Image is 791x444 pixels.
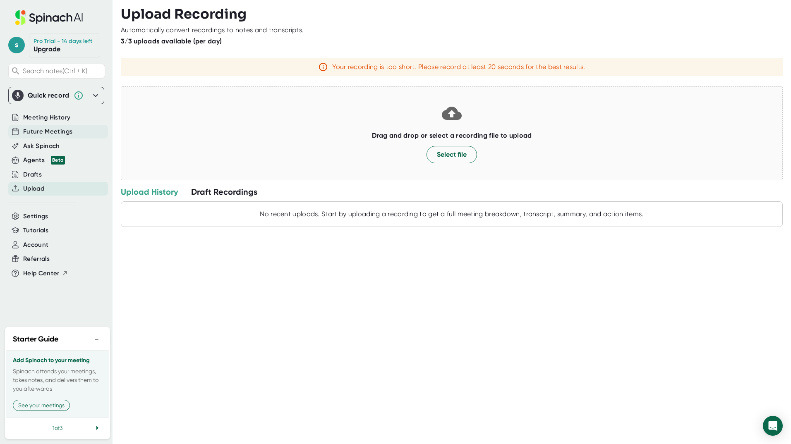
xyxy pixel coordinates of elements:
div: Automatically convert recordings to notes and transcripts. [121,26,304,34]
button: Meeting History [23,113,70,122]
button: Agents Beta [23,155,65,165]
h3: Upload Recording [121,6,783,22]
h2: Starter Guide [13,334,58,345]
span: 1 of 3 [53,425,62,431]
span: Select file [437,150,467,160]
div: Draft Recordings [191,186,257,197]
b: 3/3 uploads available (per day) [121,37,222,45]
button: Drafts [23,170,42,179]
h3: Add Spinach to your meeting [13,357,102,364]
div: Agents [23,155,65,165]
button: − [91,333,102,345]
button: Upload [23,184,44,193]
a: Upgrade [34,45,60,53]
div: No recent uploads. Start by uploading a recording to get a full meeting breakdown, transcript, su... [125,210,778,218]
button: Help Center [23,269,68,278]
b: Drag and drop or select a recording file to upload [372,131,532,139]
span: Help Center [23,269,60,278]
span: s [8,37,25,53]
button: Referrals [23,254,50,264]
div: Pro Trial - 14 days left [34,38,92,45]
button: Ask Spinach [23,141,60,151]
button: Account [23,240,48,250]
button: See your meetings [13,400,70,411]
p: Spinach attends your meetings, takes notes, and delivers them to you afterwards [13,367,102,393]
button: Settings [23,212,48,221]
div: Quick record [12,87,101,104]
div: Your recording is too short. Please record at least 20 seconds for the best results. [332,63,585,71]
span: Search notes (Ctrl + K) [23,67,87,75]
div: Quick record [28,91,70,100]
button: Select file [427,146,477,163]
button: Tutorials [23,226,48,235]
div: Open Intercom Messenger [763,416,783,436]
button: Future Meetings [23,127,72,136]
div: Upload History [121,186,178,197]
div: Beta [51,156,65,165]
